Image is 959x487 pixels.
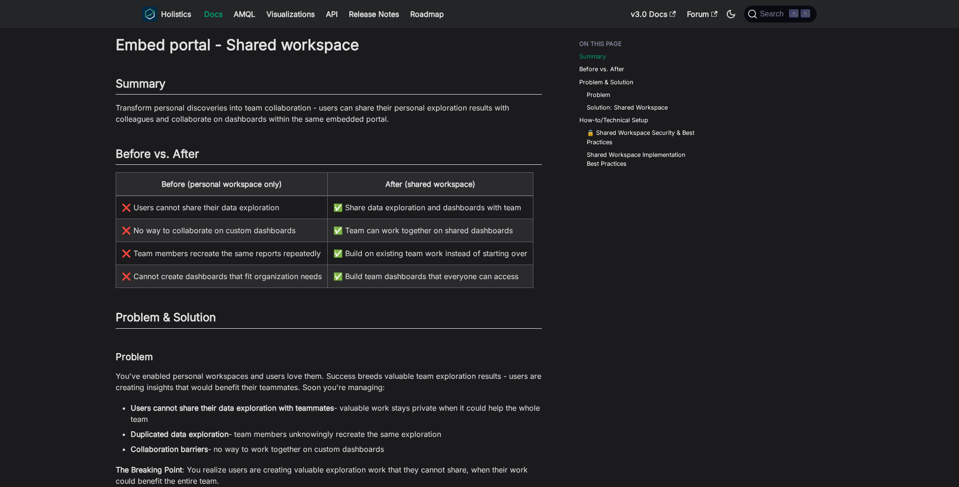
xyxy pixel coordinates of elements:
a: Shared Workspace Implementation Best Practices [587,150,696,168]
th: Before (personal workspace only) [116,173,328,196]
a: AMQL [228,7,261,22]
kbd: ⌘ [789,9,798,18]
td: ❌ Team members recreate the same reports repeatedly [116,242,328,265]
td: ✅ Share data exploration and dashboards with team [328,196,533,219]
td: ❌ Users cannot share their data exploration [116,196,328,219]
a: Visualizations [261,7,320,22]
strong: The Breaking Point [116,465,182,474]
strong: Duplicated data exploration [131,429,229,439]
img: Holistics [142,7,157,22]
b: Holistics [161,8,191,20]
p: : You realize users are creating valuable exploration work that they cannot share, when their wor... [116,464,542,487]
a: How-to/Technical Setup [579,116,648,125]
td: ❌ No way to collaborate on custom dashboards [116,219,328,242]
h2: Summary [116,77,542,95]
li: - team members unknowingly recreate the same exploration [131,428,542,440]
a: Solution: Shared Workspace [587,103,668,112]
a: Roadmap [405,7,450,22]
td: ✅ Build on existing team work instead of starting over [328,242,533,265]
p: Transform personal discoveries into team collaboration - users can share their personal explorati... [116,102,542,125]
h1: Embed portal - Shared workspace [116,36,542,54]
a: Docs [199,7,228,22]
button: Switch between dark and light mode (currently dark mode) [723,7,738,22]
p: You've enabled personal workspaces and users love them. Success breeds valuable team exploration ... [116,370,542,393]
a: Problem & Solution [579,78,634,87]
a: v3.0 Docs [625,7,681,22]
h2: Problem & Solution [116,310,542,328]
a: Release Notes [343,7,405,22]
kbd: K [801,9,810,18]
td: ✅ Build team dashboards that everyone can access [328,265,533,288]
a: Before vs. After [579,65,624,74]
a: Summary [579,52,606,61]
li: - valuable work stays private when it could help the whole team [131,402,542,425]
td: ❌ Cannot create dashboards that fit organization needs [116,265,328,288]
h3: Problem [116,351,542,363]
strong: Users cannot share their data exploration with teammates [131,403,334,413]
li: - no way to work together on custom dashboards [131,443,542,455]
a: 🔒 Shared Workspace Security & Best Practices [587,128,696,146]
span: Search [757,10,789,18]
strong: Collaboration barriers [131,444,208,454]
a: Forum [681,7,723,22]
a: API [320,7,343,22]
td: ✅ Team can work together on shared dashboards [328,219,533,242]
button: Search (Command+K) [744,6,817,22]
a: Problem [587,90,610,99]
th: After (shared workspace) [328,173,533,196]
h2: Before vs. After [116,147,542,165]
a: HolisticsHolistics [142,7,191,22]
